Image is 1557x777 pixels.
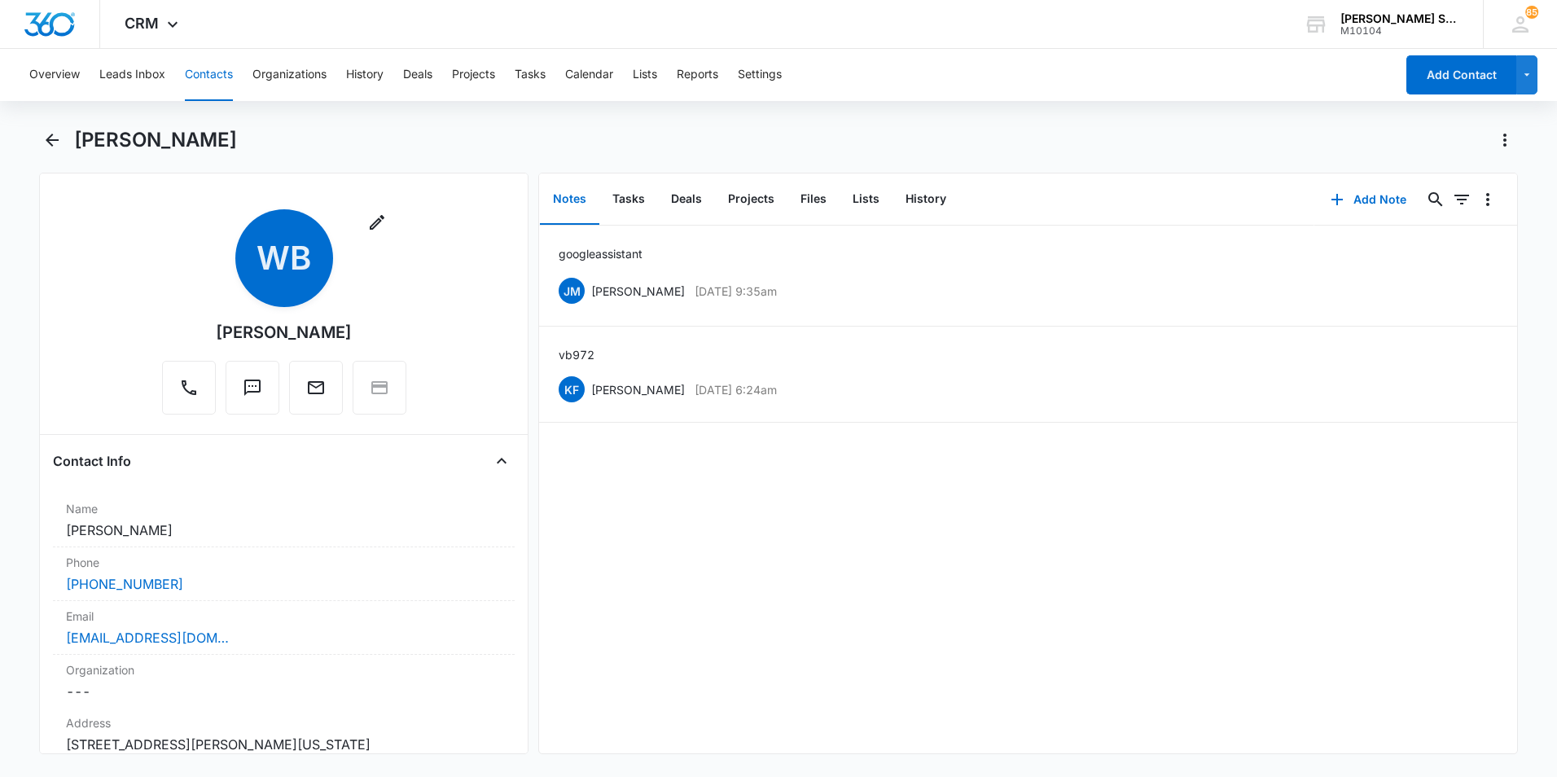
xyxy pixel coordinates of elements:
[1340,12,1459,25] div: account name
[565,49,613,101] button: Calendar
[787,174,840,225] button: Files
[289,361,343,415] button: Email
[125,15,159,32] span: CRM
[677,49,718,101] button: Reports
[226,386,279,400] a: Text
[346,49,384,101] button: History
[559,245,643,262] p: google assistant
[53,547,515,601] div: Phone[PHONE_NUMBER]
[66,608,502,625] label: Email
[66,500,502,517] label: Name
[39,127,64,153] button: Back
[695,381,777,398] p: [DATE] 6:24am
[66,735,502,754] dd: [STREET_ADDRESS][PERSON_NAME][US_STATE]
[74,128,237,152] h1: [PERSON_NAME]
[66,574,183,594] a: [PHONE_NUMBER]
[66,682,502,701] dd: ---
[216,320,352,345] div: [PERSON_NAME]
[53,494,515,547] div: Name[PERSON_NAME]
[53,655,515,708] div: Organization---
[162,361,216,415] button: Call
[695,283,777,300] p: [DATE] 9:35am
[252,49,327,101] button: Organizations
[540,174,599,225] button: Notes
[452,49,495,101] button: Projects
[1423,187,1449,213] button: Search...
[489,448,515,474] button: Close
[633,49,657,101] button: Lists
[66,520,502,540] dd: [PERSON_NAME]
[1406,55,1516,94] button: Add Contact
[66,554,502,571] label: Phone
[162,386,216,400] a: Call
[559,346,594,363] p: vb9 72
[99,49,165,101] button: Leads Inbox
[1525,6,1538,19] span: 85
[1475,187,1501,213] button: Overflow Menu
[53,451,131,471] h4: Contact Info
[1525,6,1538,19] div: notifications count
[1449,187,1475,213] button: Filters
[738,49,782,101] button: Settings
[66,628,229,647] a: [EMAIL_ADDRESS][DOMAIN_NAME]
[840,174,893,225] button: Lists
[658,174,715,225] button: Deals
[289,386,343,400] a: Email
[1340,25,1459,37] div: account id
[66,714,502,731] label: Address
[591,381,685,398] p: [PERSON_NAME]
[1492,127,1518,153] button: Actions
[515,49,546,101] button: Tasks
[403,49,432,101] button: Deals
[1314,180,1423,219] button: Add Note
[715,174,787,225] button: Projects
[599,174,658,225] button: Tasks
[185,49,233,101] button: Contacts
[893,174,959,225] button: History
[53,601,515,655] div: Email[EMAIL_ADDRESS][DOMAIN_NAME]
[559,376,585,402] span: KF
[226,361,279,415] button: Text
[559,278,585,304] span: JM
[235,209,333,307] span: WB
[29,49,80,101] button: Overview
[53,708,515,762] div: Address[STREET_ADDRESS][PERSON_NAME][US_STATE]
[591,283,685,300] p: [PERSON_NAME]
[66,661,502,678] label: Organization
